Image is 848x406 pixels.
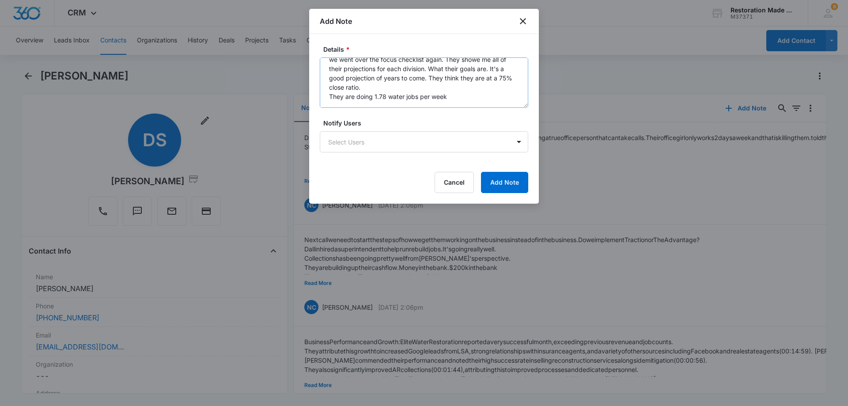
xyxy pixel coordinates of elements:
label: Details [323,45,532,54]
textarea: we went over the focus checklist again. They showe me all of their projections for each division.... [320,57,528,108]
button: close [518,16,528,27]
h1: Add Note [320,16,352,27]
button: Add Note [481,172,528,193]
button: Cancel [435,172,474,193]
label: Notify Users [323,118,532,128]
